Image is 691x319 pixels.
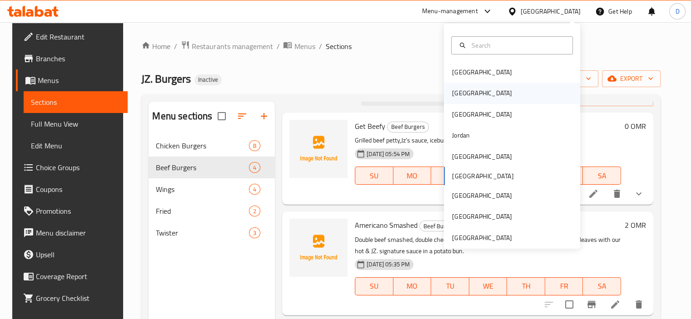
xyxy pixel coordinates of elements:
li: / [276,41,279,52]
span: Sort sections [231,105,253,127]
button: SA [583,277,621,295]
button: Add section [253,105,275,127]
span: 2 [249,207,260,216]
a: Upsell [16,244,128,265]
button: delete [606,183,628,205]
button: SU [355,277,393,295]
span: SA [587,169,617,182]
span: import [547,73,591,84]
div: [GEOGRAPHIC_DATA] [521,6,581,16]
span: Beef Burgers [156,162,249,173]
h6: 0 OMR [625,120,646,133]
div: [GEOGRAPHIC_DATA] [452,67,512,77]
span: [DATE] 05:54 PM [363,150,413,158]
span: 8 [249,142,260,150]
div: [GEOGRAPHIC_DATA] [452,88,512,98]
span: Coupons [36,184,120,195]
span: 4 [249,163,260,172]
div: [GEOGRAPHIC_DATA] [452,109,512,119]
span: SU [359,280,389,293]
span: TU [435,169,466,182]
a: Restaurants management [181,40,273,52]
div: [GEOGRAPHIC_DATA] [452,211,512,221]
span: Branches [36,53,120,64]
a: Menus [16,69,128,91]
span: SA [587,280,617,293]
li: / [174,41,177,52]
button: Branch-specific-item [581,294,602,315]
a: Edit Restaurant [16,26,128,48]
span: Coverage Report [36,271,120,282]
button: FR [545,277,583,295]
span: Edit Menu [31,140,120,151]
span: JZ. Burgers [141,69,191,89]
img: Get Beefy [289,120,348,178]
button: TU [431,277,469,295]
button: show more [628,183,650,205]
a: Coverage Report [16,265,128,287]
span: Wings [156,184,249,195]
span: Beef Burgers [388,122,428,132]
a: Menus [283,40,315,52]
button: TH [507,277,545,295]
span: Sections [31,97,120,108]
div: Inactive [194,74,222,85]
nav: breadcrumb [141,40,661,52]
nav: Menu sections [149,131,275,247]
a: Choice Groups [16,157,128,178]
span: D [675,6,679,16]
a: Full Menu View [24,113,128,135]
div: Chicken Burgers [156,140,249,151]
div: Beef Burgers4 [149,157,275,178]
a: Coupons [16,178,128,200]
span: Grocery Checklist [36,293,120,304]
span: 4 [249,185,260,194]
a: Menu disclaimer [16,222,128,244]
button: MO [393,167,432,185]
span: Select to update [560,295,579,314]
span: FR [549,280,580,293]
span: Promotions [36,206,120,216]
button: SU [355,167,393,185]
h6: 2 OMR [625,219,646,231]
span: Choice Groups [36,162,120,173]
div: Beef Burgers [419,221,461,231]
span: Menus [38,75,120,86]
button: SA [583,167,621,185]
svg: Show Choices [633,188,644,199]
p: Double beef smashed, double cheese slice, beef bacon strips sauteed oninon, lettuce leaves with o... [355,234,621,257]
li: / [318,41,322,52]
span: MO [397,169,428,182]
img: Americano Smashed [289,219,348,277]
a: Branches [16,48,128,69]
a: Promotions [16,200,128,222]
div: Fried2 [149,200,275,222]
div: items [249,206,260,216]
span: WE [473,280,504,293]
span: Twister [156,227,249,238]
span: Full Menu View [31,118,120,129]
div: items [249,227,260,238]
div: Beef Burgers [387,122,429,133]
span: 3 [249,229,260,237]
span: Edit Restaurant [36,31,120,42]
h2: Menu sections [152,109,212,123]
div: Chicken Burgers8 [149,135,275,157]
div: items [249,184,260,195]
div: Jordan [452,130,470,140]
span: Americano Smashed [355,218,418,232]
button: TU [431,167,469,185]
div: [GEOGRAPHIC_DATA] [452,233,512,243]
button: delete [628,294,650,315]
div: Wings4 [149,178,275,200]
span: Restaurants management [192,41,273,52]
div: Fried [156,206,249,216]
div: [GEOGRAPHIC_DATA] [452,152,512,162]
span: Get Beefy [355,119,385,133]
span: [DATE] 05:35 PM [363,260,413,269]
span: MO [397,280,428,293]
span: Beef Burgers [420,221,461,231]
